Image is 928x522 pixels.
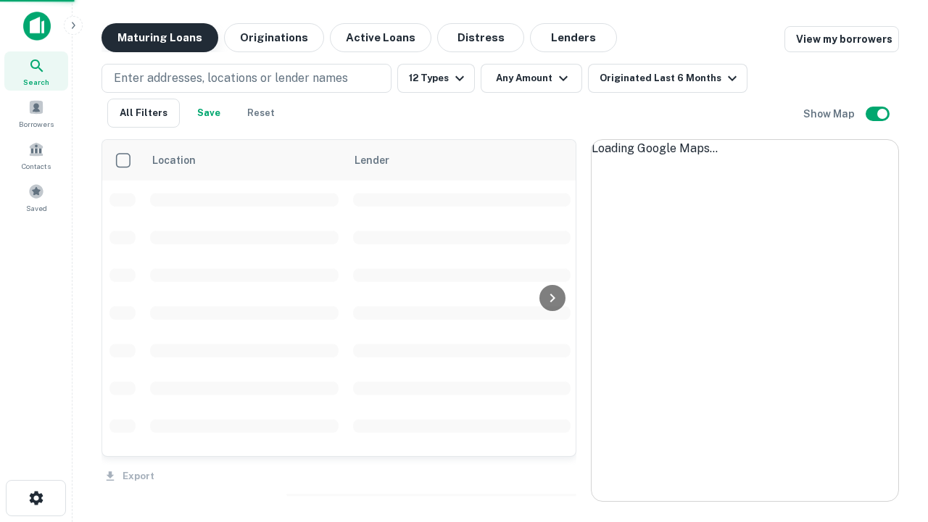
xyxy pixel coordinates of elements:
a: Search [4,51,68,91]
button: Maturing Loans [101,23,218,52]
th: Location [143,140,346,181]
span: Borrowers [19,118,54,130]
h6: Show Map [803,106,857,122]
button: Originated Last 6 Months [588,64,747,93]
span: Location [152,152,215,169]
button: Save your search to get updates of matches that match your search criteria. [186,99,232,128]
span: Search [23,76,49,88]
span: Lender [355,152,389,169]
a: Borrowers [4,94,68,133]
button: Any Amount [481,64,582,93]
a: Saved [4,178,68,217]
button: Lenders [530,23,617,52]
button: Distress [437,23,524,52]
button: Active Loans [330,23,431,52]
button: All Filters [107,99,180,128]
span: Contacts [22,160,51,172]
button: Enter addresses, locations or lender names [101,64,391,93]
a: Contacts [4,136,68,175]
span: Saved [26,202,47,214]
button: Originations [224,23,324,52]
a: View my borrowers [784,26,899,52]
div: Originated Last 6 Months [600,70,741,87]
p: Enter addresses, locations or lender names [114,70,348,87]
th: Lender [346,140,578,181]
img: capitalize-icon.png [23,12,51,41]
button: 12 Types [397,64,475,93]
div: Loading Google Maps... [592,140,898,157]
button: Reset [238,99,284,128]
iframe: Chat Widget [855,360,928,429]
